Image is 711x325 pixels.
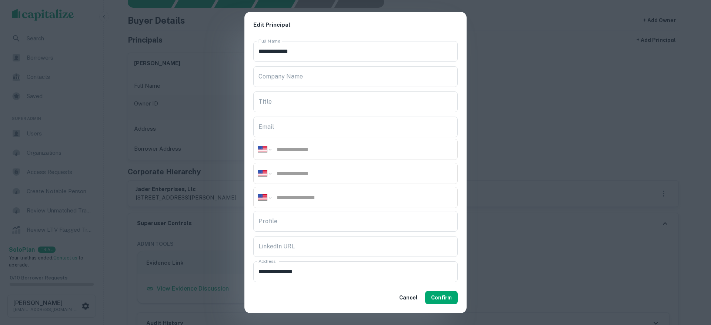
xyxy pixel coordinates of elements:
[258,38,280,44] label: Full Name
[674,266,711,301] iframe: Chat Widget
[244,12,467,38] h2: Edit Principal
[258,258,276,264] label: Address
[396,291,421,304] button: Cancel
[425,291,458,304] button: Confirm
